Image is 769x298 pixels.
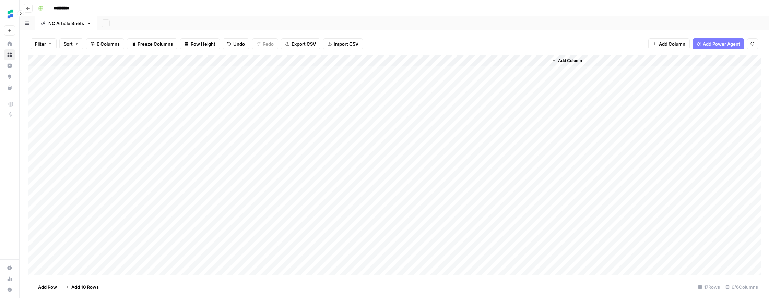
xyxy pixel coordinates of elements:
[38,284,57,290] span: Add Row
[138,40,173,47] span: Freeze Columns
[281,38,320,49] button: Export CSV
[223,38,249,49] button: Undo
[127,38,177,49] button: Freeze Columns
[4,82,15,93] a: Your Data
[4,8,16,20] img: Ten Speed Logo
[549,56,585,65] button: Add Column
[86,38,124,49] button: 6 Columns
[4,71,15,82] a: Opportunities
[35,40,46,47] span: Filter
[48,20,84,27] div: NC Article Briefs
[723,282,761,293] div: 6/6 Columns
[28,282,61,293] button: Add Row
[4,5,15,23] button: Workspace: Ten Speed
[252,38,278,49] button: Redo
[191,40,215,47] span: Row Height
[292,40,316,47] span: Export CSV
[31,38,57,49] button: Filter
[64,40,73,47] span: Sort
[35,16,97,30] a: NC Article Briefs
[4,273,15,284] a: Usage
[263,40,274,47] span: Redo
[693,38,744,49] button: Add Power Agent
[4,284,15,295] button: Help + Support
[61,282,103,293] button: Add 10 Rows
[97,40,120,47] span: 6 Columns
[233,40,245,47] span: Undo
[558,58,582,64] span: Add Column
[71,284,99,290] span: Add 10 Rows
[4,262,15,273] a: Settings
[703,40,740,47] span: Add Power Agent
[59,38,83,49] button: Sort
[323,38,363,49] button: Import CSV
[648,38,690,49] button: Add Column
[4,60,15,71] a: Insights
[695,282,723,293] div: 17 Rows
[334,40,358,47] span: Import CSV
[4,38,15,49] a: Home
[659,40,685,47] span: Add Column
[180,38,220,49] button: Row Height
[4,49,15,60] a: Browse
